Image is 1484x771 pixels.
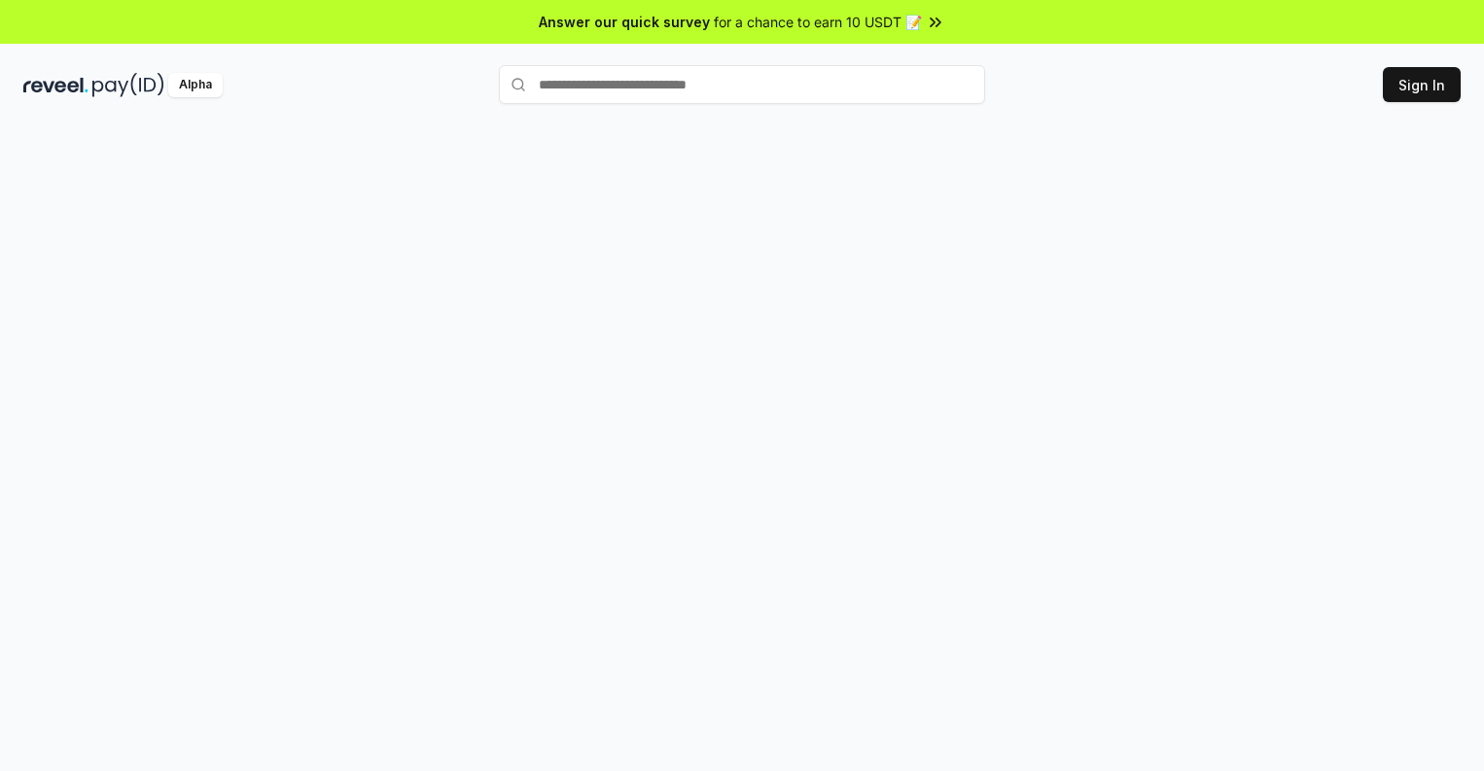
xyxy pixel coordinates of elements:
[1383,67,1461,102] button: Sign In
[92,73,164,97] img: pay_id
[714,12,922,32] span: for a chance to earn 10 USDT 📝
[23,73,88,97] img: reveel_dark
[539,12,710,32] span: Answer our quick survey
[168,73,223,97] div: Alpha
